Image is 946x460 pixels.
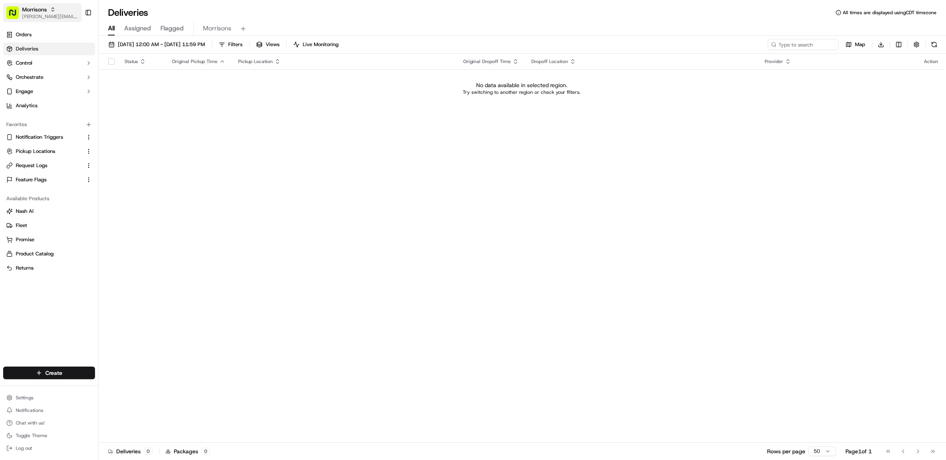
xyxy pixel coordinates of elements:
div: 0 [144,448,153,455]
span: Log out [16,445,32,451]
button: Settings [3,392,95,403]
span: Analytics [16,102,37,109]
button: Map [842,39,869,50]
span: Deliveries [16,45,38,52]
button: Live Monitoring [290,39,342,50]
span: Status [125,58,138,65]
button: Create [3,367,95,379]
span: Views [266,41,279,48]
span: Map [855,41,865,48]
a: Promise [6,236,92,243]
span: All times are displayed using CDT timezone [843,9,937,16]
button: Control [3,57,95,69]
span: Notification Triggers [16,134,63,141]
button: [PERSON_NAME][EMAIL_ADDRESS][DOMAIN_NAME] [22,13,78,20]
span: Fleet [16,222,27,229]
a: Deliveries [3,43,95,55]
div: Action [924,58,938,65]
button: Refresh [929,39,940,50]
span: Toggle Theme [16,432,47,439]
button: Fleet [3,219,95,232]
span: Nash AI [16,208,34,215]
a: Nash AI [6,208,92,215]
span: [DATE] 12:00 AM - [DATE] 11:59 PM [118,41,205,48]
span: Morrisons [203,24,231,33]
span: Original Dropoff Time [463,58,511,65]
button: Pickup Locations [3,145,95,158]
a: Product Catalog [6,250,92,257]
a: Request Logs [6,162,82,169]
span: Request Logs [16,162,47,169]
button: Chat with us! [3,417,95,428]
a: Feature Flags [6,176,82,183]
span: All [108,24,115,33]
button: Engage [3,85,95,98]
p: Try switching to another region or check your filters. [463,89,581,95]
button: Request Logs [3,159,95,172]
span: Engage [16,88,33,95]
div: Packages [166,447,210,455]
button: Notifications [3,405,95,416]
span: Filters [228,41,242,48]
button: Promise [3,233,95,246]
button: Toggle Theme [3,430,95,441]
span: Dropoff Location [531,58,568,65]
button: Returns [3,262,95,274]
p: No data available in selected region. [476,81,567,89]
div: 0 [201,448,210,455]
div: Available Products [3,192,95,205]
button: [DATE] 12:00 AM - [DATE] 11:59 PM [105,39,209,50]
span: Product Catalog [16,250,54,257]
button: Filters [215,39,246,50]
span: Pylon [78,28,95,34]
span: Original Pickup Time [172,58,218,65]
a: Pickup Locations [6,148,82,155]
span: Settings [16,395,34,401]
button: Log out [3,443,95,454]
a: Analytics [3,99,95,112]
button: Morrisons[PERSON_NAME][EMAIL_ADDRESS][DOMAIN_NAME] [3,3,82,22]
button: Notification Triggers [3,131,95,143]
div: Page 1 of 1 [845,447,872,455]
span: Promise [16,236,34,243]
div: Favorites [3,118,95,131]
span: Control [16,60,32,67]
button: Morrisons [22,6,47,13]
a: Notification Triggers [6,134,82,141]
a: Returns [6,264,92,272]
div: Deliveries [108,447,153,455]
button: Orchestrate [3,71,95,84]
a: Powered byPylon [56,27,95,34]
span: Live Monitoring [303,41,339,48]
span: Returns [16,264,34,272]
p: Rows per page [767,447,805,455]
a: Orders [3,28,95,41]
span: Orchestrate [16,74,43,81]
h1: Deliveries [108,6,148,19]
span: Notifications [16,407,43,413]
button: Nash AI [3,205,95,218]
span: Chat with us! [16,420,45,426]
span: Assigned [124,24,151,33]
button: Feature Flags [3,173,95,186]
a: Fleet [6,222,92,229]
span: Flagged [160,24,184,33]
span: Orders [16,31,32,38]
span: Create [45,369,62,377]
span: Provider [765,58,783,65]
span: Feature Flags [16,176,47,183]
button: Views [253,39,283,50]
input: Type to search [768,39,839,50]
span: Pickup Locations [16,148,55,155]
button: Product Catalog [3,248,95,260]
span: Pickup Location [238,58,273,65]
